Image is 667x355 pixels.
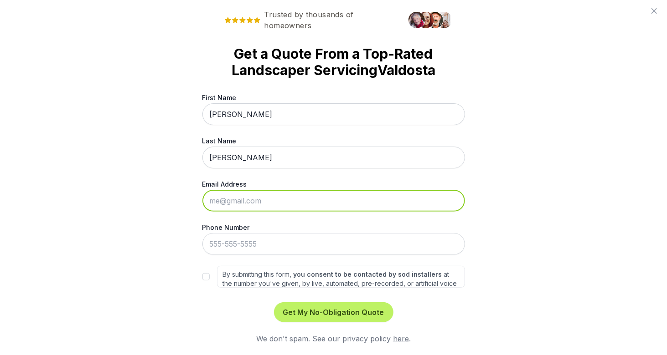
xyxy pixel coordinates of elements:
label: Last Name [202,136,465,146]
div: We don't spam. See our privacy policy . [202,333,465,344]
input: me@gmail.com [202,190,465,212]
input: 555-555-5555 [202,233,465,255]
label: By submitting this form, at the number you've given, by live, automated, pre-recorded, or artific... [217,266,465,288]
strong: you consent to be contacted by sod installers [294,270,442,278]
label: First Name [202,93,465,102]
input: Last Name [202,147,465,168]
span: Trusted by thousands of homeowners [217,9,403,31]
a: here [393,334,409,343]
label: Phone Number [202,223,465,232]
label: Email Address [202,179,465,189]
button: Get My No-Obligation Quote [274,302,393,322]
strong: Get a Quote From a Top-Rated Landscaper Servicing Valdosta [217,46,450,78]
input: First Name [202,103,465,125]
